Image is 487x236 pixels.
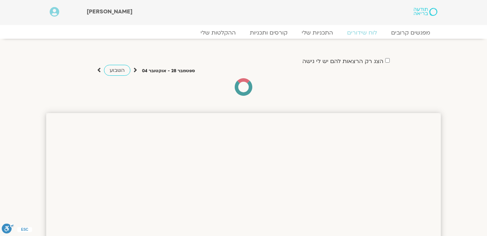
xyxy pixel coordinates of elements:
[104,65,130,76] a: השבוע
[142,67,195,75] p: ספטמבר 28 - אוקטובר 04
[50,29,437,36] nav: Menu
[193,29,243,36] a: ההקלטות שלי
[340,29,384,36] a: לוח שידורים
[87,8,132,15] span: [PERSON_NAME]
[243,29,295,36] a: קורסים ותכניות
[110,67,125,74] span: השבוע
[384,29,437,36] a: מפגשים קרובים
[302,58,383,64] label: הצג רק הרצאות להם יש לי גישה
[295,29,340,36] a: התכניות שלי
